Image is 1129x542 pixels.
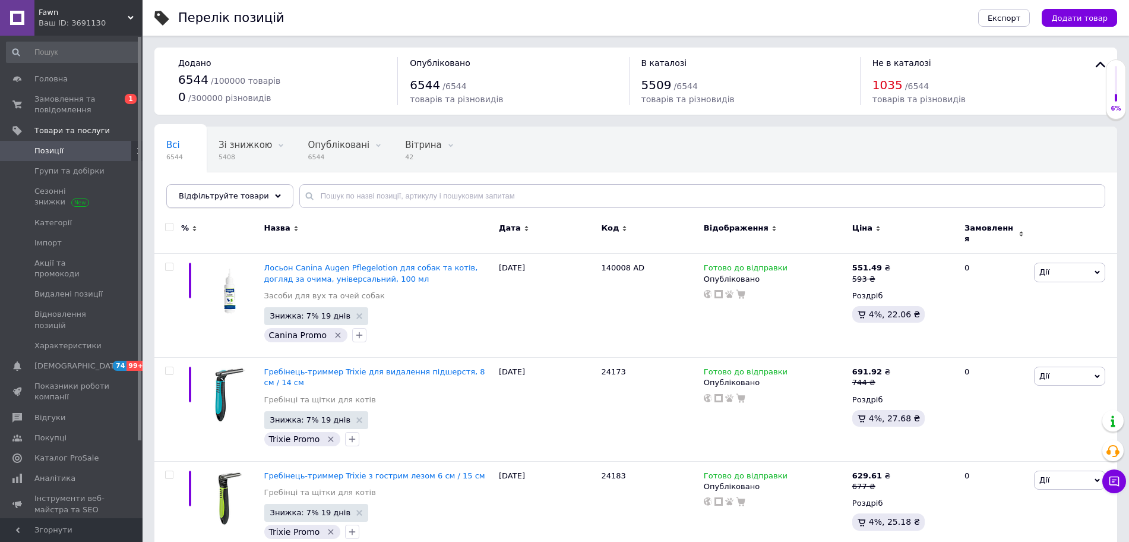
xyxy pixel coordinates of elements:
span: Дії [1039,475,1049,484]
span: [DEMOGRAPHIC_DATA] [34,361,122,371]
a: Лосьон Canina Augen Pflegelotion для собак та котів, догляд за очима, універсальний, 100 мл [264,263,478,283]
span: Дії [1039,267,1049,276]
a: Засоби для вух та очей собак [264,291,385,301]
span: Експорт [988,14,1021,23]
span: 4%, 22.06 ₴ [869,310,920,319]
span: Trixie Promo [269,434,320,444]
b: 551.49 [852,263,882,272]
span: Покупці [34,433,67,443]
div: [DATE] [496,254,598,358]
span: Категорії [34,218,72,228]
span: Замовлення та повідомлення [34,94,110,115]
span: Інструменти веб-майстра та SEO [34,493,110,515]
span: Додано [178,58,211,68]
span: Сезонні знижки [34,186,110,207]
span: 4%, 27.68 ₴ [869,414,920,423]
span: / 6544 [905,81,929,91]
span: Акції та промокоди [34,258,110,279]
div: Роздріб [852,395,954,405]
div: Опубліковано [704,481,846,492]
span: 5509 [641,78,672,92]
svg: Видалити мітку [326,434,336,444]
span: 6544 [178,73,208,87]
span: % [181,223,189,234]
span: Код [601,223,619,234]
input: Пошук [6,42,140,63]
div: 0 [957,254,1031,358]
span: Дії [1039,371,1049,380]
div: Перелік позицій [178,12,284,24]
button: Чат з покупцем [1102,469,1126,493]
span: Не в каталозі [872,58,931,68]
span: 6544 [308,153,369,162]
div: ₴ [852,263,890,273]
a: Гребінці та щітки для котів [264,395,376,405]
a: Гребінці та щітки для котів [264,487,376,498]
span: 42 [405,153,441,162]
span: Опубліковано [410,58,470,68]
span: 99+ [127,361,146,371]
svg: Видалити мітку [326,527,336,537]
div: 0 [957,358,1031,462]
button: Експорт [978,9,1030,27]
span: Гребінець-триммер Trixie для видалення підшерстя, 8 см / 14 см [264,367,485,387]
span: Групи та добірки [34,166,105,177]
span: Відновлення позицій [34,309,110,330]
span: Знижка: 7% 19 днів [270,416,351,424]
span: Товари та послуги [34,125,110,136]
span: товарів та різновидів [641,94,735,104]
span: Відображення [704,223,769,234]
b: 691.92 [852,367,882,376]
span: 140008 AD [601,263,644,272]
span: Характеристики [34,341,102,351]
div: Опубліковано [704,377,846,388]
span: / 6544 [674,81,698,91]
span: / 100000 товарів [211,76,280,86]
span: В каталозі [641,58,687,68]
button: Додати товар [1042,9,1117,27]
span: Відгуки [34,412,65,423]
svg: Видалити мітку [333,330,343,340]
span: Опубліковані [308,140,369,150]
b: 629.61 [852,471,882,480]
span: / 300000 різновидів [188,93,271,103]
div: 593 ₴ [852,274,890,285]
span: Додати товар [1051,14,1108,23]
a: Гребінець-триммер Trixie з гострим лезом 6 см / 15 см [264,471,485,480]
span: Каталог ProSale [34,453,99,464]
span: товарів та різновидів [410,94,503,104]
span: товарів та різновидів [872,94,966,104]
span: Всі [166,140,180,150]
span: 24173 [601,367,625,376]
span: Аналітика [34,473,75,484]
span: 0 [178,90,186,104]
span: Готово до відправки [704,263,788,276]
span: Видалені позиції [34,289,103,300]
div: 744 ₴ [852,377,890,388]
input: Пошук по назві позиції, артикулу і пошуковим запитам [299,184,1105,208]
span: Зі знижкою [219,140,272,150]
span: Імпорт [34,238,62,248]
img: Расческа-триммер Trixie для удаления подшерстка, 8 см / 14 см [202,367,258,423]
span: Позиції [34,146,64,156]
div: 677 ₴ [852,481,890,492]
span: Знижка: 7% 19 днів [270,509,351,516]
div: ₴ [852,367,890,377]
span: Canina Promo [269,330,327,340]
span: Головна [34,74,68,84]
div: Опубліковано [704,274,846,285]
span: 5408 [219,153,272,162]
span: Відфільтруйте товари [179,191,269,200]
span: 1 [125,94,137,104]
div: Роздріб [852,291,954,301]
div: ₴ [852,471,890,481]
span: 4%, 25.18 ₴ [869,517,920,527]
div: Роздріб [852,498,954,509]
span: Приховані [166,185,214,196]
span: Вітрина [405,140,441,150]
img: Лосьон Canina Augen Pflegelotion для собак и кошек, уход за глазами, универсальный, 100 мл [202,263,258,319]
span: Показники роботи компанії [34,381,110,402]
span: Замовлення [964,223,1016,244]
span: Готово до відправки [704,471,788,484]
